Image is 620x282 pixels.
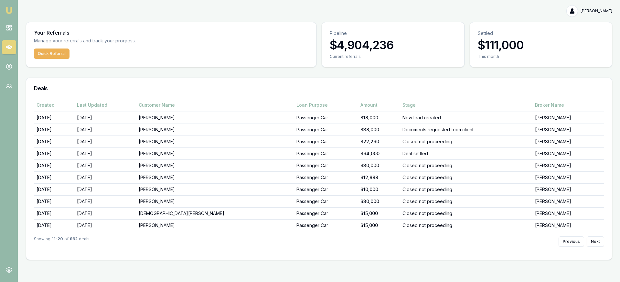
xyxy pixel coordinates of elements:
td: [DATE] [34,124,74,136]
td: [DATE] [34,136,74,147]
td: Closed not proceeding [400,159,532,171]
td: [PERSON_NAME] [532,219,604,231]
h3: $111,000 [478,38,604,51]
div: Last Updated [77,102,134,108]
td: Passenger Car [294,136,358,147]
div: $30,000 [360,198,397,205]
strong: 11 - 20 [52,236,63,247]
td: [DATE] [74,171,136,183]
td: [DATE] [74,112,136,124]
div: $30,000 [360,162,397,169]
div: $18,000 [360,114,397,121]
td: [PERSON_NAME] [532,171,604,183]
td: Passenger Car [294,171,358,183]
td: [PERSON_NAME] [136,112,294,124]
td: [PERSON_NAME] [532,195,604,207]
td: Closed not proceeding [400,136,532,147]
div: $22,290 [360,138,397,145]
td: [PERSON_NAME] [532,124,604,136]
p: Pipeline [330,30,456,37]
div: $10,000 [360,186,397,193]
td: Passenger Car [294,207,358,219]
td: [DATE] [34,112,74,124]
td: [PERSON_NAME] [136,171,294,183]
td: [PERSON_NAME] [136,195,294,207]
td: [DATE] [74,136,136,147]
div: $38,000 [360,126,397,133]
td: Passenger Car [294,219,358,231]
td: [DATE] [34,147,74,159]
button: Previous [559,236,584,247]
td: Passenger Car [294,124,358,136]
td: Closed not proceeding [400,207,532,219]
td: Closed not proceeding [400,195,532,207]
td: [PERSON_NAME] [532,112,604,124]
td: [DEMOGRAPHIC_DATA][PERSON_NAME] [136,207,294,219]
td: [PERSON_NAME] [532,136,604,147]
td: [PERSON_NAME] [136,147,294,159]
td: [DATE] [74,124,136,136]
td: [PERSON_NAME] [532,159,604,171]
td: [PERSON_NAME] [136,124,294,136]
span: [PERSON_NAME] [581,8,612,14]
button: Next [587,236,604,247]
div: Showing of deals [34,236,90,247]
div: This month [478,54,604,59]
td: Closed not proceeding [400,219,532,231]
td: [PERSON_NAME] [136,136,294,147]
td: [PERSON_NAME] [136,159,294,171]
td: Closed not proceeding [400,183,532,195]
td: [DATE] [34,171,74,183]
div: Current referrals [330,54,456,59]
div: $94,000 [360,150,397,157]
div: Loan Purpose [296,102,355,108]
td: [PERSON_NAME] [136,219,294,231]
td: [DATE] [74,183,136,195]
td: [DATE] [74,147,136,159]
td: Passenger Car [294,195,358,207]
td: [DATE] [74,207,136,219]
p: Settled [478,30,604,37]
td: [DATE] [74,159,136,171]
div: $15,000 [360,210,397,217]
td: [DATE] [34,195,74,207]
td: [DATE] [34,219,74,231]
p: Manage your referrals and track your progress. [34,37,199,45]
button: Quick Referral [34,49,69,59]
td: Closed not proceeding [400,171,532,183]
td: [DATE] [34,207,74,219]
h3: Deals [34,86,604,91]
td: [PERSON_NAME] [136,183,294,195]
td: [PERSON_NAME] [532,147,604,159]
h3: $4,904,236 [330,38,456,51]
td: Passenger Car [294,183,358,195]
td: Documents requested from client [400,124,532,136]
td: Passenger Car [294,159,358,171]
td: Passenger Car [294,147,358,159]
h3: Your Referrals [34,30,308,35]
td: [PERSON_NAME] [532,207,604,219]
div: Created [37,102,72,108]
td: [PERSON_NAME] [532,183,604,195]
td: New lead created [400,112,532,124]
strong: 962 [70,236,78,247]
td: Passenger Car [294,112,358,124]
div: Broker Name [535,102,602,108]
div: $15,000 [360,222,397,229]
div: Amount [360,102,397,108]
td: [DATE] [74,219,136,231]
td: [DATE] [74,195,136,207]
div: $12,888 [360,174,397,181]
div: Customer Name [139,102,291,108]
td: Deal settled [400,147,532,159]
div: Stage [402,102,530,108]
td: [DATE] [34,159,74,171]
img: emu-icon-u.png [5,6,13,14]
td: [DATE] [34,183,74,195]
